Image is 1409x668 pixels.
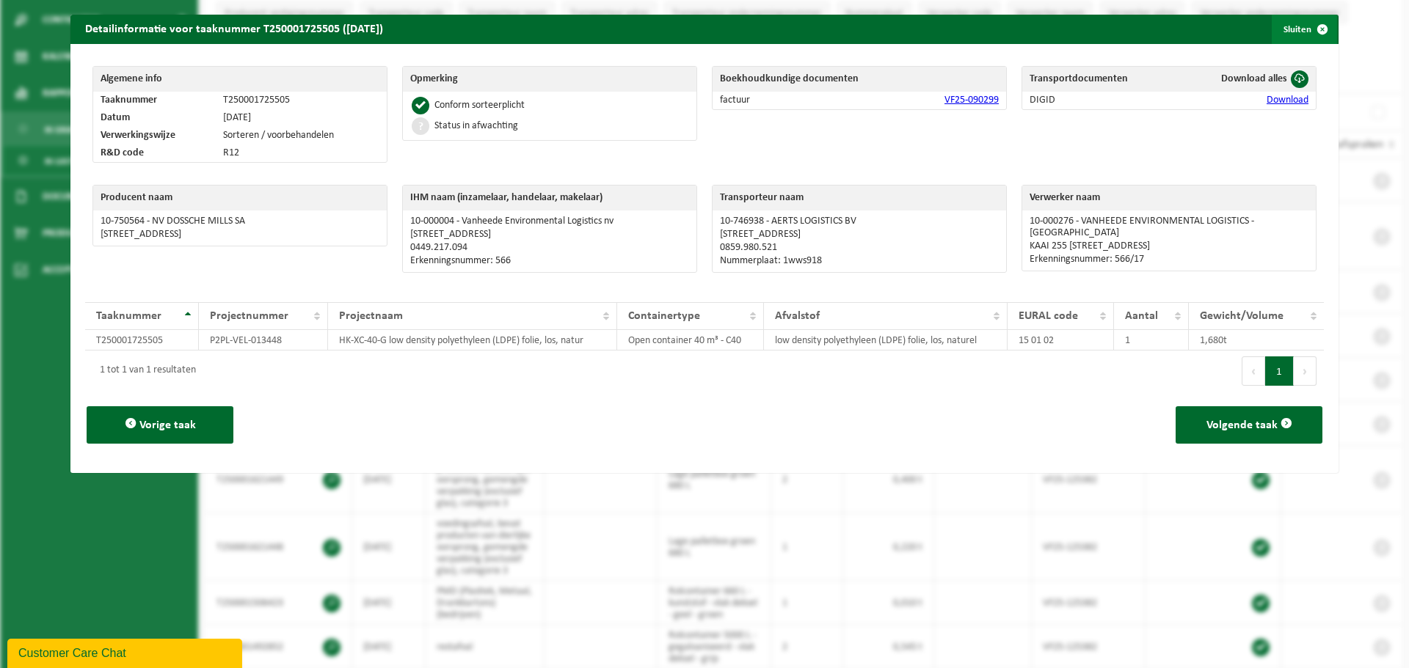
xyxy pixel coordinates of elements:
p: [STREET_ADDRESS] [101,229,379,241]
th: Producent naam [93,186,387,210]
p: KAAI 255 [STREET_ADDRESS] [1030,241,1308,252]
th: Transporteur naam [713,186,1006,210]
th: Boekhoudkundige documenten [713,67,1006,92]
td: 1,680t [1189,330,1324,350]
a: VF25-090299 [944,95,999,106]
span: Projectnaam [339,310,403,322]
p: Nummerplaat: 1wws918 [720,255,999,267]
td: T250001725505 [85,330,199,350]
p: 10-000276 - VANHEEDE ENVIRONMENTAL LOGISTICS - [GEOGRAPHIC_DATA] [1030,216,1308,239]
button: Previous [1242,356,1265,386]
th: Algemene info [93,67,387,92]
h2: Detailinformatie voor taaknummer T250001725505 ([DATE]) [70,15,398,43]
span: Gewicht/Volume [1200,310,1284,322]
td: R12 [216,144,387,162]
th: Opmerking [403,67,696,92]
p: 10-746938 - AERTS LOGISTICS BV [720,216,999,227]
div: 1 tot 1 van 1 resultaten [92,358,196,384]
a: Download [1267,95,1308,106]
button: 1 [1265,356,1294,386]
th: IHM naam (inzamelaar, handelaar, makelaar) [403,186,696,210]
td: factuur [713,92,828,109]
td: R&D code [93,144,216,162]
p: 0449.217.094 [410,242,689,254]
p: Erkenningsnummer: 566 [410,255,689,267]
button: Next [1294,356,1317,386]
span: Download alles [1221,73,1287,84]
iframe: chat widget [7,636,245,668]
td: 1 [1114,330,1189,350]
td: HK-XC-40-G low density polyethyleen (LDPE) folie, los, natur [328,330,617,350]
p: 10-750564 - NV DOSSCHE MILLS SA [101,216,379,227]
span: Containertype [628,310,700,322]
button: Vorige taak [87,406,233,444]
td: Open container 40 m³ - C40 [617,330,764,350]
p: Erkenningsnummer: 566/17 [1030,254,1308,265]
p: 10-000004 - Vanheede Environmental Logistics nv [410,216,689,227]
span: EURAL code [1019,310,1078,322]
td: low density polyethyleen (LDPE) folie, los, naturel [764,330,1007,350]
span: Afvalstof [775,310,820,322]
td: P2PL-VEL-013448 [199,330,328,350]
span: Volgende taak [1206,419,1278,431]
td: T250001725505 [216,92,387,109]
td: Verwerkingswijze [93,127,216,144]
td: Datum [93,109,216,127]
div: Conform sorteerplicht [434,100,525,111]
td: DIGID [1022,92,1176,109]
p: [STREET_ADDRESS] [720,229,999,241]
span: Taaknummer [96,310,161,322]
span: Projectnummer [210,310,288,322]
div: Status in afwachting [434,121,518,131]
th: Verwerker naam [1022,186,1316,210]
th: Transportdocumenten [1022,67,1176,92]
button: Volgende taak [1176,406,1322,444]
p: [STREET_ADDRESS] [410,229,689,241]
button: Sluiten [1272,15,1337,44]
td: [DATE] [216,109,387,127]
td: Sorteren / voorbehandelen [216,127,387,144]
span: Aantal [1125,310,1158,322]
td: Taaknummer [93,92,216,109]
span: Vorige taak [139,419,196,431]
p: 0859.980.521 [720,242,999,254]
td: 15 01 02 [1008,330,1114,350]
